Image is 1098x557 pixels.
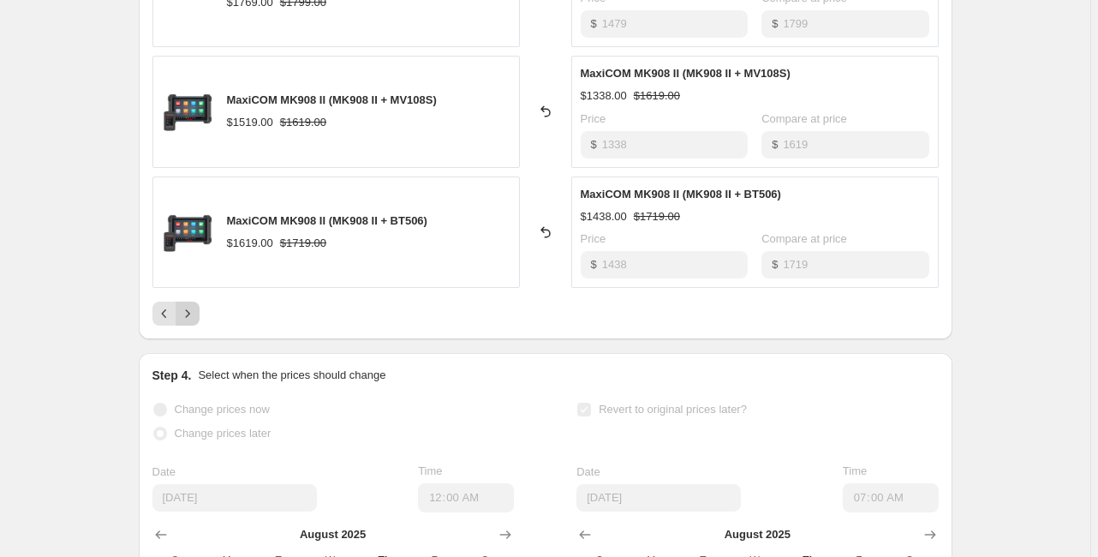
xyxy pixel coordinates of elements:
[772,138,778,151] span: $
[198,367,385,384] p: Select when the prices should change
[176,302,200,326] button: Next
[175,403,270,416] span: Change prices now
[634,87,680,105] strike: $1619.00
[772,17,778,30] span: $
[175,427,272,440] span: Change prices later
[591,138,597,151] span: $
[634,208,680,225] strike: $1719.00
[162,207,213,258] img: MK908II-01_80x.png
[581,208,627,225] div: $1438.00
[581,232,606,245] span: Price
[152,367,192,384] h2: Step 4.
[152,302,200,326] nav: Pagination
[761,232,847,245] span: Compare at price
[280,235,326,252] strike: $1719.00
[149,523,173,547] button: Show previous month, July 2025
[581,87,627,105] div: $1338.00
[591,17,597,30] span: $
[493,523,517,547] button: Show next month, September 2025
[772,258,778,271] span: $
[227,114,273,131] div: $1519.00
[581,112,606,125] span: Price
[761,112,847,125] span: Compare at price
[227,214,427,227] span: MaxiCOM MK908 II (MK908 II + BT506)
[152,484,317,512] input: 8/14/2025
[576,484,741,512] input: 8/14/2025
[581,188,781,201] span: MaxiCOM MK908 II (MK908 II + BT506)
[162,86,213,137] img: MK908II-01_80x.png
[280,114,326,131] strike: $1619.00
[599,403,747,416] span: Revert to original prices later?
[227,93,437,106] span: MaxiCOM MK908 II (MK908 II + MV108S)
[918,523,942,547] button: Show next month, September 2025
[418,464,442,477] span: Time
[843,464,867,477] span: Time
[843,483,939,512] input: 12:00
[152,302,176,326] button: Previous
[227,235,273,252] div: $1619.00
[581,67,791,80] span: MaxiCOM MK908 II (MK908 II + MV108S)
[576,465,600,478] span: Date
[152,465,176,478] span: Date
[573,523,597,547] button: Show previous month, July 2025
[591,258,597,271] span: $
[418,483,514,512] input: 12:00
